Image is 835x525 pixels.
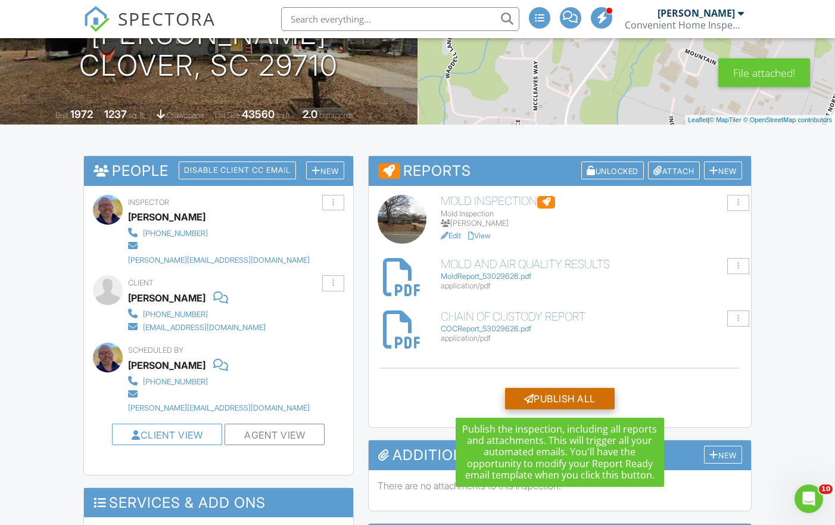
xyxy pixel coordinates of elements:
[276,111,291,120] span: sq.ft.
[83,6,110,32] img: The Best Home Inspection Software - Spectora
[128,208,205,226] div: [PERSON_NAME]
[143,377,208,387] div: [PHONE_NUMBER]
[128,256,310,265] div: [PERSON_NAME][EMAIL_ADDRESS][DOMAIN_NAME]
[441,231,461,240] a: Edit
[369,156,751,186] h3: Reports
[83,16,216,41] a: SPECTORA
[55,111,68,120] span: Built
[128,226,322,239] a: [PHONE_NUMBER]
[128,374,322,387] a: [PHONE_NUMBER]
[441,258,742,291] a: Mold and Air Quality Results MoldReport_53029626.pdf application/pdf
[441,195,742,208] h6: Mold Inspection
[685,115,835,125] div: |
[129,111,145,120] span: sq. ft.
[709,116,741,123] a: © MapTiler
[468,231,491,240] a: View
[143,323,266,333] div: [EMAIL_ADDRESS][DOMAIN_NAME]
[104,108,127,120] div: 1237
[441,310,742,323] h6: Chain of Custody Report
[179,161,296,179] div: Disable Client CC Email
[704,161,742,180] div: New
[118,6,216,31] span: SPECTORA
[688,116,708,123] a: Leaflet
[441,272,742,281] div: MoldReport_53029626.pdf
[648,161,700,180] div: Attach
[128,239,322,266] a: [PERSON_NAME][EMAIL_ADDRESS][DOMAIN_NAME]
[658,7,735,19] div: [PERSON_NAME]
[441,281,742,291] div: application/pdf
[128,289,205,307] div: [PERSON_NAME]
[128,307,266,320] a: [PHONE_NUMBER]
[167,111,204,120] span: crawlspace
[128,320,266,333] a: [EMAIL_ADDRESS][DOMAIN_NAME]
[441,219,742,228] div: [PERSON_NAME]
[319,111,353,120] span: bathrooms
[441,195,742,228] a: Mold Inspection Mold Inspection [PERSON_NAME]
[505,388,615,409] div: Publish All
[704,446,742,464] div: New
[625,19,744,31] div: Convenient Home Inspections
[70,108,93,120] div: 1972
[303,108,317,120] div: 2.0
[128,387,322,414] a: [PERSON_NAME][EMAIL_ADDRESS][DOMAIN_NAME]
[441,209,742,219] div: Mold Inspection
[84,156,353,185] h3: People
[369,440,751,470] h3: Additional Documents
[84,488,353,517] h3: Services & Add ons
[378,479,742,492] p: There are no attachments to this inspection.
[581,161,644,180] div: Unlocked
[441,310,742,343] a: Chain of Custody Report COCReport_53029626.pdf application/pdf
[143,310,208,319] div: [PHONE_NUMBER]
[743,116,832,123] a: © OpenStreetMap contributors
[242,108,275,120] div: 43560
[128,198,169,207] span: Inspector
[441,334,742,343] div: application/pdf
[819,484,833,494] span: 10
[128,356,205,374] div: [PERSON_NAME]
[718,58,810,87] div: File attached!
[441,324,742,334] div: COCReport_53029626.pdf
[128,278,154,287] span: Client
[128,403,310,413] div: [PERSON_NAME][EMAIL_ADDRESS][DOMAIN_NAME]
[306,161,344,180] div: New
[215,111,240,120] span: Lot Size
[128,346,183,355] span: Scheduled By
[143,229,208,238] div: [PHONE_NUMBER]
[132,429,202,441] a: Client View
[281,7,519,31] input: Search everything...
[795,484,823,513] iframe: Intercom live chat
[441,258,742,271] h6: Mold and Air Quality Results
